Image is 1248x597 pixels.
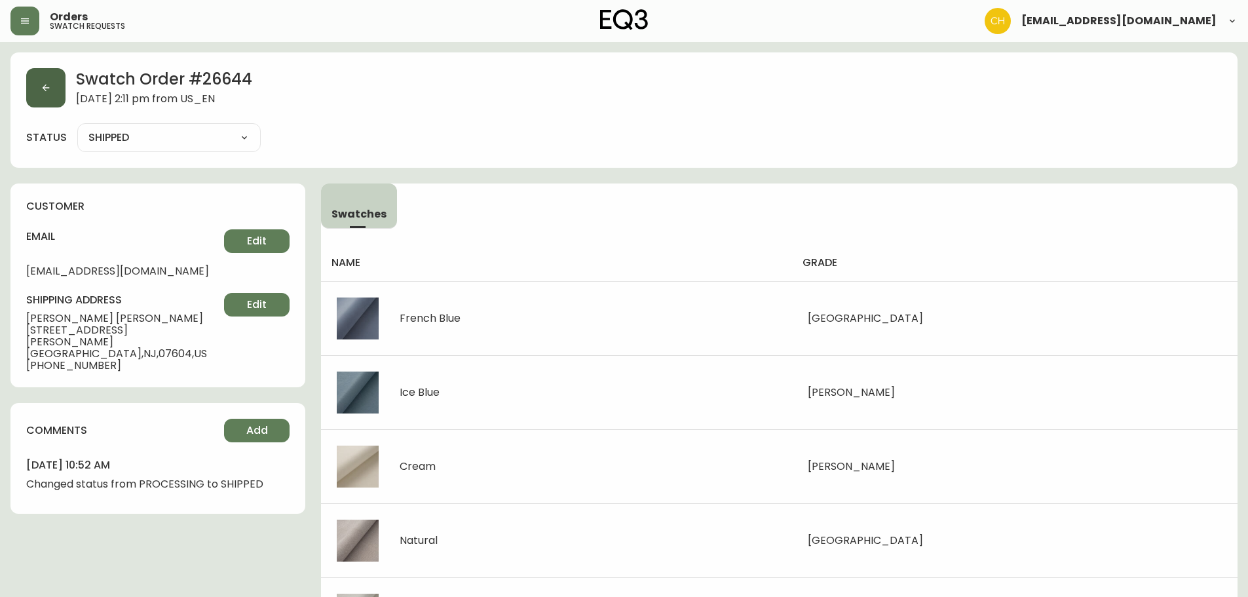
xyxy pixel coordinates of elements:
h2: Swatch Order # 26644 [76,68,252,93]
h4: comments [26,423,87,438]
span: [PERSON_NAME] [PERSON_NAME] [26,313,224,324]
img: d55317d4-c39c-4e5e-a651-d001d75d25ce.jpg-thumb.jpg [337,446,379,488]
img: logo [600,9,649,30]
h4: grade [803,256,1227,270]
span: [GEOGRAPHIC_DATA] [808,311,923,326]
img: 6288462cea190ebb98a2c2f3c744dd7e [985,8,1011,34]
span: Orders [50,12,88,22]
span: [EMAIL_ADDRESS][DOMAIN_NAME] [26,265,224,277]
span: [STREET_ADDRESS] [26,324,224,336]
span: [PHONE_NUMBER] [26,360,224,372]
div: French Blue [400,313,461,324]
div: Natural [400,535,438,547]
span: [PERSON_NAME] [808,385,895,400]
span: Edit [247,298,267,312]
span: [EMAIL_ADDRESS][DOMAIN_NAME] [1021,16,1217,26]
h4: customer [26,199,290,214]
button: Edit [224,293,290,317]
span: [PERSON_NAME] [808,459,895,474]
span: Add [246,423,268,438]
span: [DATE] 2:11 pm from US_EN [76,93,252,107]
span: Edit [247,234,267,248]
span: Swatches [331,207,387,221]
h4: shipping address [26,293,224,307]
img: 7fb206d0-2db9-4087-bd9f-0c7a2ce039c7.jpg-thumb.jpg [337,298,379,339]
h4: name [331,256,781,270]
img: f3399b51-7497-414d-b6b8-9cf3d7594003.jpg-thumb.jpg [337,520,379,562]
label: status [26,130,67,145]
span: [GEOGRAPHIC_DATA] [808,533,923,548]
div: Ice Blue [400,387,440,398]
span: Changed status from PROCESSING to SHIPPED [26,478,290,490]
span: [PERSON_NAME][GEOGRAPHIC_DATA] , NJ , 07604 , US [26,336,224,360]
div: Cream [400,461,436,472]
img: b759ddac-3e12-4516-b115-6c5a266d9309.jpg-thumb.jpg [337,372,379,414]
h4: email [26,229,224,244]
button: Edit [224,229,290,253]
h5: swatch requests [50,22,125,30]
h4: [DATE] 10:52 am [26,458,290,472]
button: Add [224,419,290,442]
